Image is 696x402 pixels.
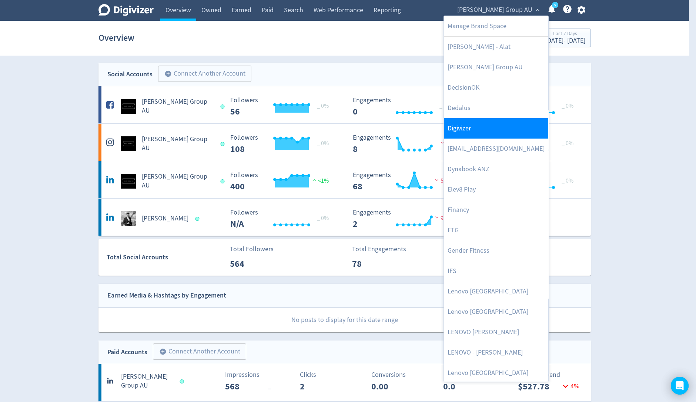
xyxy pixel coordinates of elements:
a: Financy [444,200,548,220]
a: Elev8 Play [444,179,548,200]
a: Lenovo [GEOGRAPHIC_DATA] [444,302,548,322]
a: Digivizer [444,118,548,139]
a: Dynabook ANZ [444,159,548,179]
a: LENOVO [PERSON_NAME] [444,322,548,342]
a: Lenovo [GEOGRAPHIC_DATA] [444,281,548,302]
a: Dedalus [444,98,548,118]
a: IFS [444,261,548,281]
a: [PERSON_NAME] - Alat [444,37,548,57]
a: [EMAIL_ADDRESS][DOMAIN_NAME] [444,139,548,159]
div: Open Intercom Messenger [671,377,689,395]
a: [PERSON_NAME] Group AU [444,57,548,77]
a: Manage Brand Space [444,16,548,36]
a: FTG [444,220,548,240]
a: Gender Fitness [444,240,548,261]
a: DecisionOK [444,77,548,98]
a: Lenovo [GEOGRAPHIC_DATA] [444,363,548,383]
a: LENOVO - [PERSON_NAME] [444,342,548,363]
